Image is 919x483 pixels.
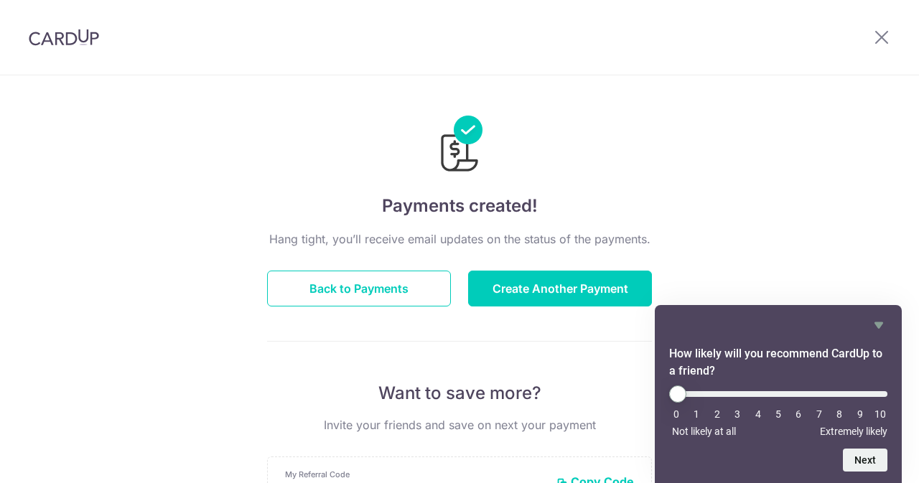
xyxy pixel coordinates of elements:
button: Next question [843,449,887,472]
li: 1 [689,408,704,420]
li: 8 [832,408,846,420]
p: Hang tight, you’ll receive email updates on the status of the payments. [267,230,652,248]
p: My Referral Code [285,469,545,480]
span: Not likely at all [672,426,736,437]
div: How likely will you recommend CardUp to a friend? Select an option from 0 to 10, with 0 being Not... [669,316,887,472]
button: Hide survey [870,316,887,334]
li: 10 [873,408,887,420]
li: 5 [771,408,785,420]
li: 9 [853,408,867,420]
li: 0 [669,408,684,420]
li: 2 [710,408,724,420]
p: Invite your friends and save on next your payment [267,416,652,433]
li: 6 [791,408,806,420]
li: 3 [730,408,745,420]
h2: How likely will you recommend CardUp to a friend? Select an option from 0 to 10, with 0 being Not... [669,345,887,380]
div: How likely will you recommend CardUp to a friend? Select an option from 0 to 10, with 0 being Not... [669,385,887,437]
img: Payments [437,116,482,176]
li: 7 [812,408,826,420]
span: Extremely likely [820,426,887,437]
button: Back to Payments [267,271,451,306]
p: Want to save more? [267,382,652,405]
h4: Payments created! [267,193,652,219]
button: Create Another Payment [468,271,652,306]
img: CardUp [29,29,99,46]
li: 4 [751,408,765,420]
